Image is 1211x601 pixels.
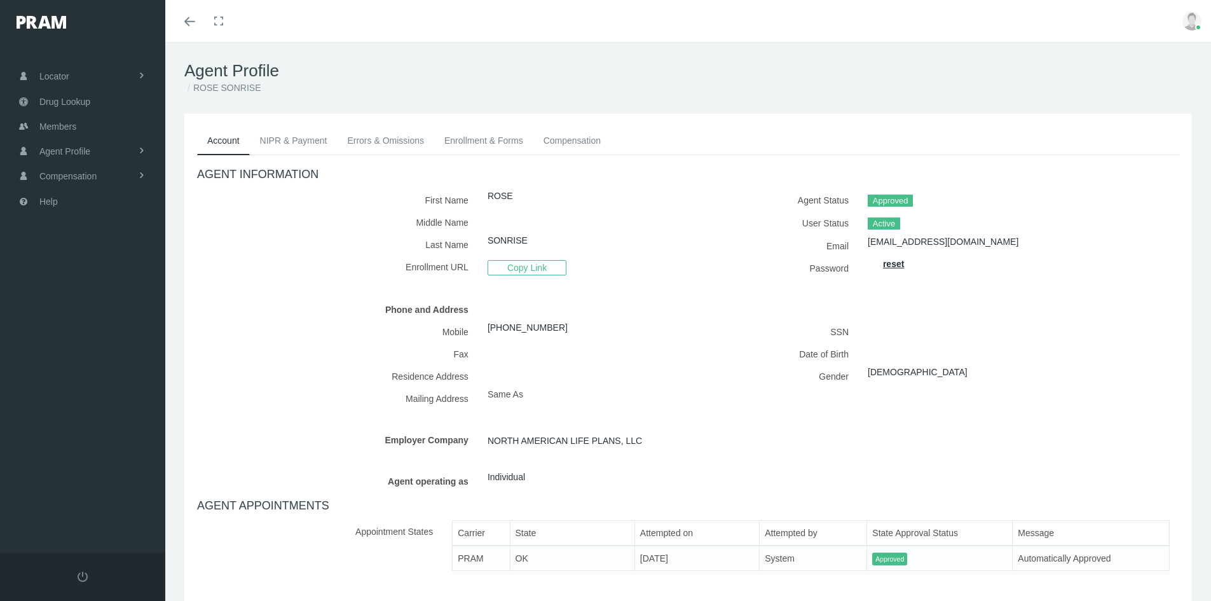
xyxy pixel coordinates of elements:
[197,298,478,321] label: Phone and Address
[698,365,859,387] label: Gender
[1182,11,1201,31] img: user-placeholder.jpg
[867,520,1013,546] th: State Approval Status
[197,256,478,279] label: Enrollment URL
[197,127,250,155] a: Account
[868,367,968,377] a: [DEMOGRAPHIC_DATA]
[1013,546,1170,571] td: Automatically Approved
[197,233,478,256] label: Last Name
[698,257,859,279] label: Password
[872,553,907,566] span: Approved
[197,168,1179,182] h4: AGENT INFORMATION
[760,520,867,546] th: Attempted by
[634,546,759,571] td: [DATE]
[698,343,859,365] label: Date of Birth
[39,90,90,114] span: Drug Lookup
[488,389,523,399] span: Same As
[197,343,478,365] label: Fax
[488,322,568,333] a: [PHONE_NUMBER]
[197,211,478,233] label: Middle Name
[698,321,859,343] label: SSN
[453,520,510,546] th: Carrier
[488,191,513,201] a: ROSE
[510,520,634,546] th: State
[197,387,478,410] label: Mailing Address
[250,127,338,155] a: NIPR & Payment
[1013,520,1170,546] th: Message
[488,260,566,275] span: Copy Link
[488,467,525,487] span: Individual
[698,235,859,257] label: Email
[337,127,434,155] a: Errors & Omissions
[39,114,76,139] span: Members
[197,321,478,343] label: Mobile
[197,365,478,387] label: Residence Address
[184,81,261,95] li: ROSE SONRISE
[17,16,66,29] img: PRAM_20_x_78.png
[883,259,904,269] a: reset
[698,189,859,212] label: Agent Status
[488,235,528,245] a: SONRISE
[197,470,478,492] label: Agent operating as
[868,195,913,207] span: Approved
[39,64,69,88] span: Locator
[434,127,533,155] a: Enrollment & Forms
[634,520,759,546] th: Attempted on
[197,189,478,211] label: First Name
[760,546,867,571] td: System
[39,190,58,214] span: Help
[510,546,634,571] td: OK
[698,212,859,235] label: User Status
[488,262,566,272] a: Copy Link
[197,499,1179,513] h4: AGENT APPOINTMENTS
[197,429,478,451] label: Employer Company
[533,127,611,155] a: Compensation
[868,237,1018,247] a: [EMAIL_ADDRESS][DOMAIN_NAME]
[39,164,97,188] span: Compensation
[39,139,90,163] span: Agent Profile
[453,546,510,571] td: PRAM
[184,61,1192,81] h1: Agent Profile
[868,218,900,230] span: Active
[197,520,442,582] label: Appointment States
[488,431,642,450] span: NORTH AMERICAN LIFE PLANS, LLC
